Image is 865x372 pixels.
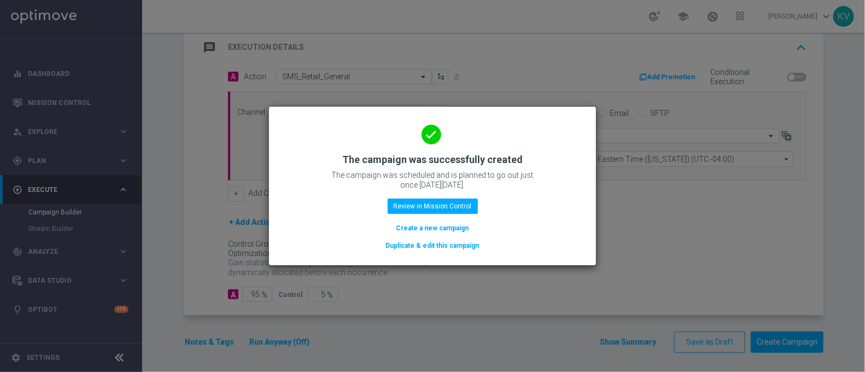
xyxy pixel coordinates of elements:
[342,153,523,166] h2: The campaign was successfully created
[388,199,478,214] button: Review in Mission Control
[385,240,481,252] button: Duplicate & edit this campaign
[422,125,441,144] i: done
[323,170,542,190] p: The campaign was scheduled and is planned to go out just once [DATE][DATE].
[395,222,470,234] button: Create a new campaign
